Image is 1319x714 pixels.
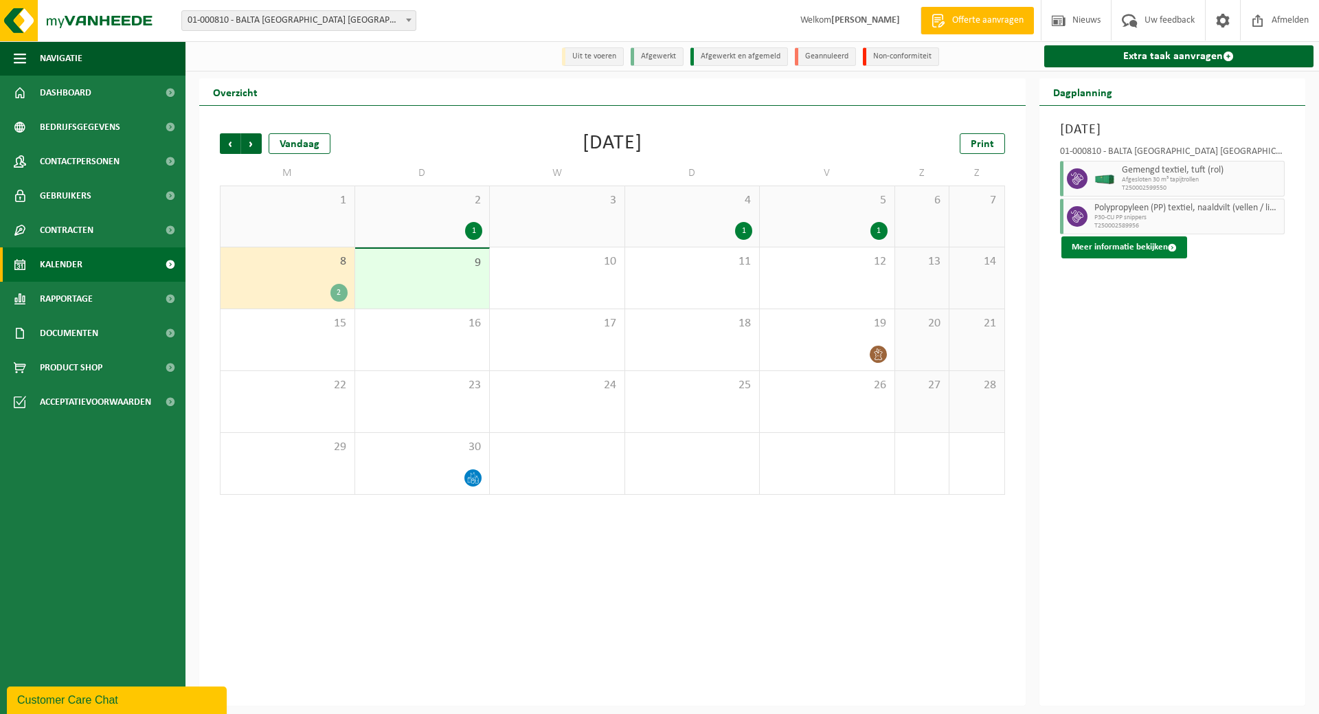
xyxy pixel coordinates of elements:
[870,222,888,240] div: 1
[220,161,355,186] td: M
[362,316,483,331] span: 16
[902,193,943,208] span: 6
[220,133,240,154] span: Vorige
[632,378,753,393] span: 25
[465,222,482,240] div: 1
[241,133,262,154] span: Volgende
[1094,222,1281,230] span: T250002589956
[895,161,950,186] td: Z
[227,316,348,331] span: 15
[227,254,348,269] span: 8
[960,133,1005,154] a: Print
[1094,203,1281,214] span: Polypropyleen (PP) textiel, naaldvilt (vellen / linten)
[956,193,997,208] span: 7
[1094,214,1281,222] span: P30-CU PP snippers
[362,378,483,393] span: 23
[1122,184,1281,192] span: T250002599550
[632,316,753,331] span: 18
[767,378,888,393] span: 26
[7,684,229,714] iframe: chat widget
[632,193,753,208] span: 4
[40,385,151,419] span: Acceptatievoorwaarden
[631,47,684,66] li: Afgewerkt
[1122,176,1281,184] span: Afgesloten 30 m³ tapijtrollen
[497,378,618,393] span: 24
[902,378,943,393] span: 27
[40,316,98,350] span: Documenten
[583,133,642,154] div: [DATE]
[330,284,348,302] div: 2
[767,193,888,208] span: 5
[902,316,943,331] span: 20
[1060,120,1285,140] h3: [DATE]
[362,193,483,208] span: 2
[40,76,91,110] span: Dashboard
[497,254,618,269] span: 10
[921,7,1034,34] a: Offerte aanvragen
[40,144,120,179] span: Contactpersonen
[497,316,618,331] span: 17
[767,254,888,269] span: 12
[40,247,82,282] span: Kalender
[956,378,997,393] span: 28
[1094,174,1115,184] img: HK-XA-30-GN-00
[362,440,483,455] span: 30
[182,11,416,30] span: 01-000810 - BALTA OUDENAARDE NV - OUDENAARDE
[227,440,348,455] span: 29
[40,41,82,76] span: Navigatie
[831,15,900,25] strong: [PERSON_NAME]
[40,282,93,316] span: Rapportage
[971,139,994,150] span: Print
[767,316,888,331] span: 19
[40,110,120,144] span: Bedrijfsgegevens
[40,179,91,213] span: Gebruikers
[181,10,416,31] span: 01-000810 - BALTA OUDENAARDE NV - OUDENAARDE
[497,193,618,208] span: 3
[40,213,93,247] span: Contracten
[1061,236,1187,258] button: Meer informatie bekijken
[199,78,271,105] h2: Overzicht
[625,161,760,186] td: D
[795,47,856,66] li: Geannuleerd
[1039,78,1126,105] h2: Dagplanning
[227,378,348,393] span: 22
[1122,165,1281,176] span: Gemengd textiel, tuft (rol)
[690,47,788,66] li: Afgewerkt en afgemeld
[362,256,483,271] span: 9
[863,47,939,66] li: Non-conformiteit
[949,161,1004,186] td: Z
[227,193,348,208] span: 1
[735,222,752,240] div: 1
[562,47,624,66] li: Uit te voeren
[1044,45,1314,67] a: Extra taak aanvragen
[355,161,491,186] td: D
[902,254,943,269] span: 13
[760,161,895,186] td: V
[490,161,625,186] td: W
[956,316,997,331] span: 21
[1060,147,1285,161] div: 01-000810 - BALTA [GEOGRAPHIC_DATA] [GEOGRAPHIC_DATA] - [GEOGRAPHIC_DATA]
[949,14,1027,27] span: Offerte aanvragen
[956,254,997,269] span: 14
[269,133,330,154] div: Vandaag
[40,350,102,385] span: Product Shop
[632,254,753,269] span: 11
